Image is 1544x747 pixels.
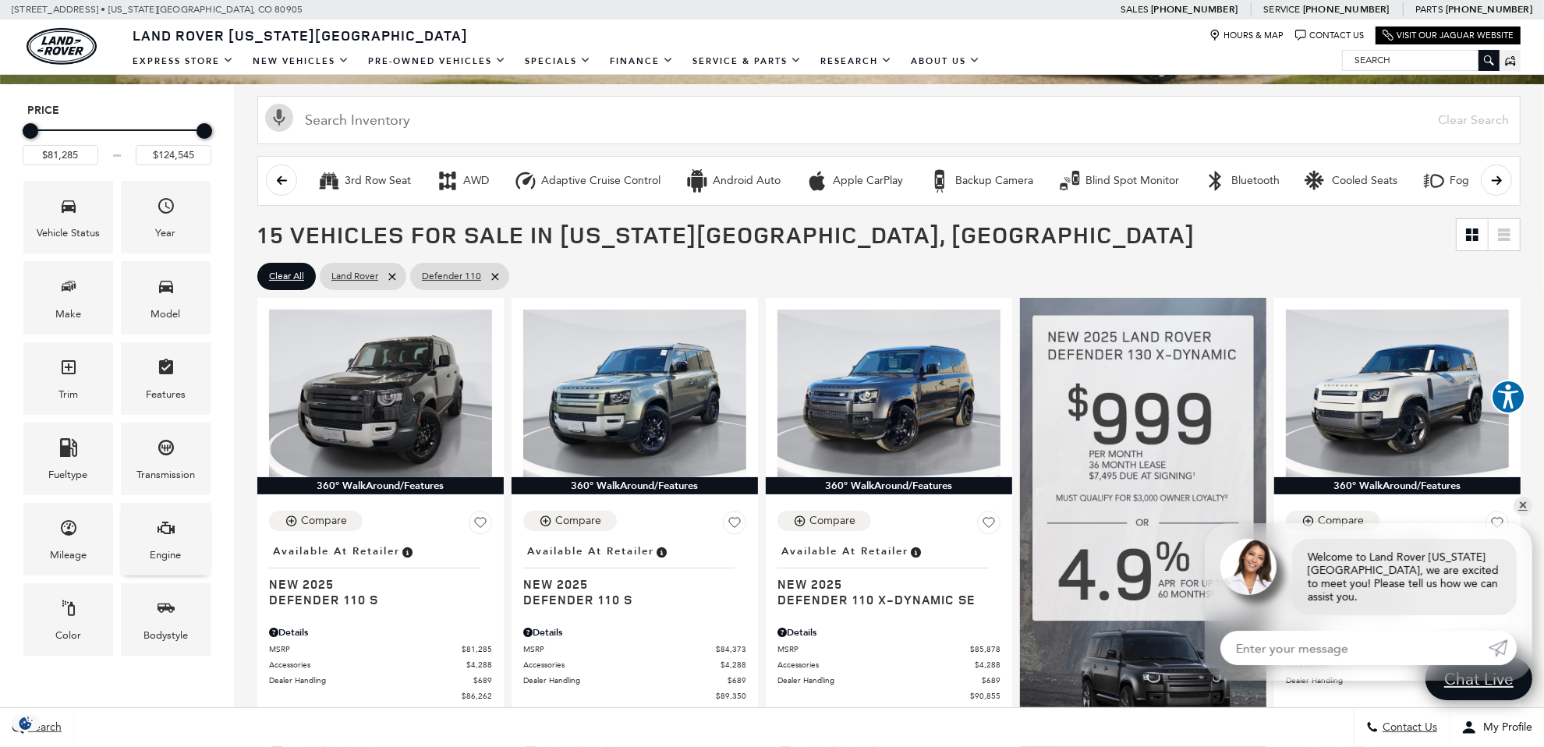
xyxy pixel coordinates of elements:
[59,515,78,547] span: Mileage
[269,267,304,286] span: Clear All
[833,174,903,188] div: Apple CarPlay
[1414,165,1510,197] button: Fog LightsFog Lights
[777,540,1000,607] a: Available at RetailerNew 2025Defender 110 X-Dynamic SE
[523,659,721,671] span: Accessories
[1286,511,1379,531] button: Compare Vehicle
[123,26,477,44] a: Land Rover [US_STATE][GEOGRAPHIC_DATA]
[243,48,359,75] a: New Vehicles
[970,690,1000,702] span: $90,855
[523,674,746,686] a: Dealer Handling $689
[523,643,746,655] a: MSRP $84,373
[269,643,462,655] span: MSRP
[121,503,211,575] div: EngineEngine
[777,659,1000,671] a: Accessories $4,288
[515,48,600,75] a: Specials
[436,169,459,193] div: AWD
[781,543,908,560] span: Available at Retailer
[1446,3,1532,16] a: [PHONE_NUMBER]
[146,386,186,403] div: Features
[27,104,207,118] h5: Price
[685,169,709,193] div: Android Auto
[809,514,855,528] div: Compare
[121,181,211,253] div: YearYear
[269,540,492,607] a: Available at RetailerNew 2025Defender 110 S
[49,466,88,483] div: Fueltype
[27,28,97,65] a: land-rover
[269,592,480,607] span: Defender 110 S
[683,48,811,75] a: Service & Parts
[1422,169,1446,193] div: Fog Lights
[345,174,411,188] div: 3rd Row Seat
[59,434,78,466] span: Fueltype
[1489,631,1517,665] a: Submit
[269,310,492,477] img: 2025 Land Rover Defender 110 S
[331,267,378,286] span: Land Rover
[23,342,113,415] div: TrimTrim
[23,145,98,165] input: Minimum
[728,674,746,686] span: $689
[777,625,1000,639] div: Pricing Details - Defender 110 X-Dynamic SE
[1050,165,1188,197] button: Blind Spot MonitorBlind Spot Monitor
[523,576,735,592] span: New 2025
[1085,174,1179,188] div: Blind Spot Monitor
[269,659,492,671] a: Accessories $4,288
[269,643,492,655] a: MSRP $81,285
[301,514,347,528] div: Compare
[257,96,1521,144] input: Search Inventory
[505,165,669,197] button: Adaptive Cruise ControlAdaptive Cruise Control
[523,674,728,686] span: Dealer Handling
[1296,165,1406,197] button: Cooled SeatsCooled Seats
[777,674,1000,686] a: Dealer Handling $689
[716,690,746,702] span: $89,350
[59,595,78,627] span: Color
[1379,721,1437,735] span: Contact Us
[309,165,420,197] button: 3rd Row Seat3rd Row Seat
[12,4,303,15] a: [STREET_ADDRESS] • [US_STATE][GEOGRAPHIC_DATA], CO 80905
[151,547,182,564] div: Engine
[1231,174,1280,188] div: Bluetooth
[777,659,975,671] span: Accessories
[523,659,746,671] a: Accessories $4,288
[133,26,468,44] span: Land Rover [US_STATE][GEOGRAPHIC_DATA]
[1491,380,1525,414] button: Explore your accessibility options
[143,627,188,644] div: Bodystyle
[269,659,466,671] span: Accessories
[266,165,297,196] button: scroll left
[157,434,175,466] span: Transmission
[777,310,1000,477] img: 2025 Land Rover Defender 110 X-Dynamic SE
[23,181,113,253] div: VehicleVehicle Status
[427,165,498,197] button: AWDAWD
[1343,51,1499,69] input: Search
[654,543,668,560] span: Vehicle is in stock and ready for immediate delivery. Due to demand, availability is subject to c...
[269,674,473,686] span: Dealer Handling
[466,659,492,671] span: $4,288
[1263,4,1300,15] span: Service
[713,174,781,188] div: Android Auto
[157,273,175,305] span: Model
[514,169,537,193] div: Adaptive Cruise Control
[23,118,211,165] div: Price
[527,543,654,560] span: Available at Retailer
[121,583,211,656] div: BodystyleBodystyle
[462,690,492,702] span: $86,262
[901,48,990,75] a: About Us
[723,511,746,540] button: Save Vehicle
[777,592,989,607] span: Defender 110 X-Dynamic SE
[359,48,515,75] a: Pre-Owned Vehicles
[1415,4,1443,15] span: Parts
[1204,169,1227,193] div: Bluetooth
[811,48,901,75] a: Research
[269,690,492,702] a: $86,262
[269,674,492,686] a: Dealer Handling $689
[523,310,746,477] img: 2025 Land Rover Defender 110 S
[463,174,489,188] div: AWD
[269,576,480,592] span: New 2025
[1295,30,1364,41] a: Contact Us
[970,643,1000,655] span: $85,878
[1477,721,1532,735] span: My Profile
[257,477,504,494] div: 360° WalkAround/Features
[1305,169,1328,193] div: Cooled Seats
[523,643,716,655] span: MSRP
[23,123,38,139] div: Minimum Price
[269,511,363,531] button: Compare Vehicle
